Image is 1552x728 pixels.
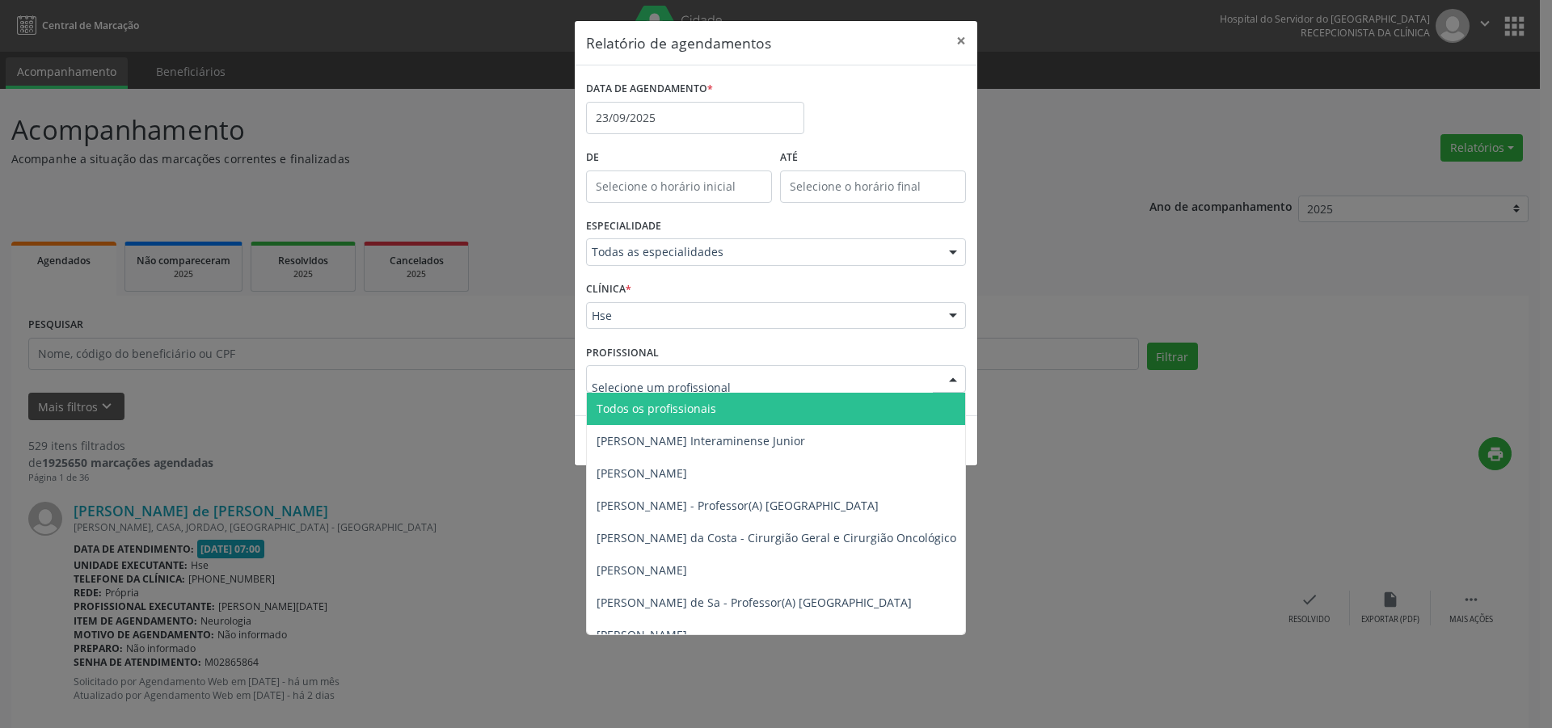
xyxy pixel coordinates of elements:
input: Selecione o horário inicial [586,170,772,203]
input: Selecione um profissional [592,371,933,403]
label: DATA DE AGENDAMENTO [586,77,713,102]
span: [PERSON_NAME] - Professor(A) [GEOGRAPHIC_DATA] [597,498,879,513]
label: PROFISSIONAL [586,340,659,365]
label: ATÉ [780,145,966,170]
label: CLÍNICA [586,277,631,302]
span: [PERSON_NAME] da Costa - Cirurgião Geral e Cirurgião Oncológico [597,530,956,545]
label: ESPECIALIDADE [586,214,661,239]
span: [PERSON_NAME] de Sa - Professor(A) [GEOGRAPHIC_DATA] [597,595,912,610]
span: [PERSON_NAME] Interaminense Junior [597,433,805,448]
span: Hse [592,308,933,324]
span: [PERSON_NAME] [597,627,687,642]
span: Todos os profissionais [597,401,716,416]
label: De [586,145,772,170]
input: Selecione uma data ou intervalo [586,102,804,134]
h5: Relatório de agendamentos [586,32,771,53]
span: [PERSON_NAME] [597,465,687,481]
input: Selecione o horário final [780,170,966,203]
span: Todas as especialidades [592,244,933,260]
span: [PERSON_NAME] [597,562,687,578]
button: Close [945,21,977,61]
